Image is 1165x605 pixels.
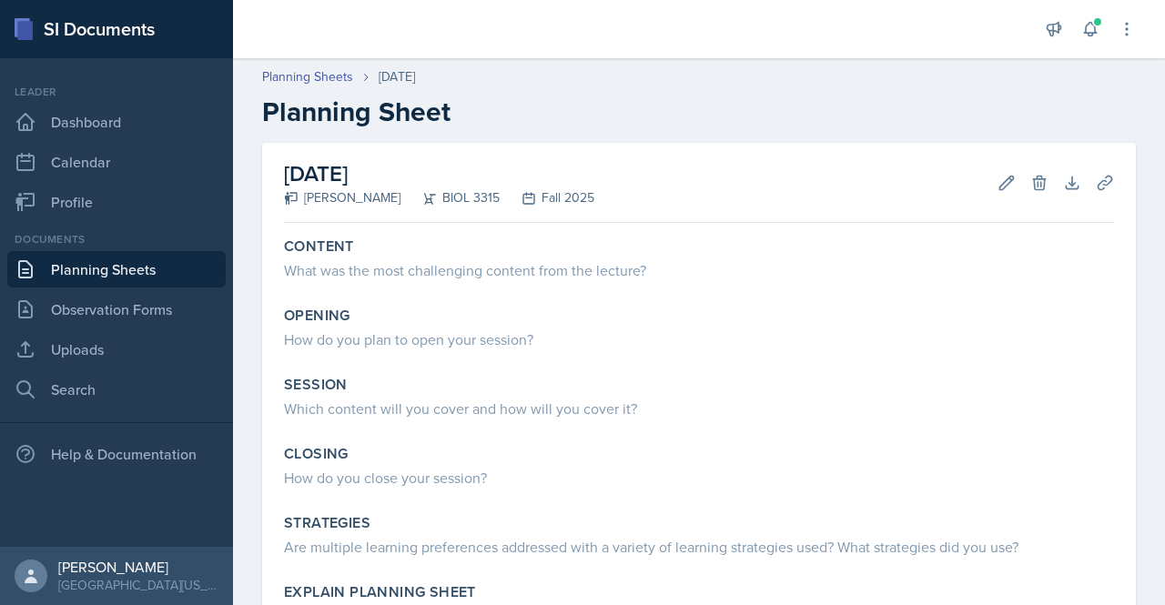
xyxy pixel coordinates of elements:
[284,467,1114,489] div: How do you close your session?
[7,104,226,140] a: Dashboard
[400,188,500,207] div: BIOL 3315
[284,583,476,601] label: Explain Planning Sheet
[284,259,1114,281] div: What was the most challenging content from the lecture?
[284,307,350,325] label: Opening
[262,67,353,86] a: Planning Sheets
[7,184,226,220] a: Profile
[58,558,218,576] div: [PERSON_NAME]
[284,514,370,532] label: Strategies
[7,251,226,287] a: Planning Sheets
[284,188,400,207] div: [PERSON_NAME]
[284,237,354,256] label: Content
[262,96,1136,128] h2: Planning Sheet
[7,84,226,100] div: Leader
[500,188,594,207] div: Fall 2025
[284,398,1114,419] div: Which content will you cover and how will you cover it?
[7,144,226,180] a: Calendar
[7,371,226,408] a: Search
[7,231,226,247] div: Documents
[284,157,594,190] h2: [DATE]
[58,576,218,594] div: [GEOGRAPHIC_DATA][US_STATE]
[284,536,1114,558] div: Are multiple learning preferences addressed with a variety of learning strategies used? What stra...
[7,291,226,328] a: Observation Forms
[284,376,348,394] label: Session
[7,331,226,368] a: Uploads
[284,328,1114,350] div: How do you plan to open your session?
[284,445,349,463] label: Closing
[379,67,415,86] div: [DATE]
[7,436,226,472] div: Help & Documentation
